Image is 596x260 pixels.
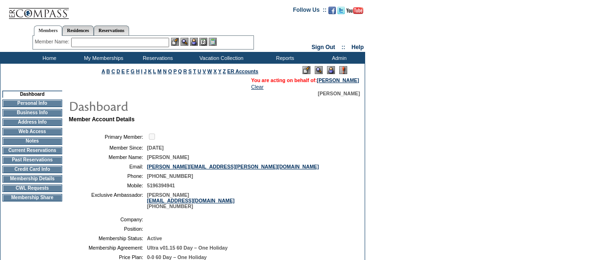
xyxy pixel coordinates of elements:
td: Reports [257,52,311,64]
div: Member Name: [35,38,71,46]
td: Current Reservations [2,147,62,154]
td: Home [21,52,75,64]
span: Active [147,235,162,241]
img: Impersonate [190,38,198,46]
td: Membership Details [2,175,62,183]
a: S [188,68,192,74]
span: 0-0 60 Day – One Holiday [147,254,207,260]
a: [EMAIL_ADDRESS][DOMAIN_NAME] [147,198,235,203]
td: Vacation Collection [184,52,257,64]
a: Z [223,68,226,74]
span: [DATE] [147,145,163,151]
a: R [183,68,187,74]
img: Reservations [199,38,207,46]
img: Follow us on Twitter [337,7,345,14]
td: Exclusive Ambassador: [73,192,143,209]
a: O [168,68,172,74]
td: Notes [2,137,62,145]
img: Edit Mode [302,66,310,74]
span: 5196394941 [147,183,175,188]
td: Company: [73,217,143,222]
img: Impersonate [327,66,335,74]
a: W [207,68,212,74]
td: Dashboard [2,91,62,98]
a: Become our fan on Facebook [328,9,336,15]
a: B [106,68,110,74]
td: My Memberships [75,52,130,64]
img: Become our fan on Facebook [328,7,336,14]
a: U [197,68,201,74]
a: Help [351,44,364,50]
td: Business Info [2,109,62,117]
td: Phone: [73,173,143,179]
a: Q [178,68,182,74]
span: [PERSON_NAME] [147,154,189,160]
a: M [157,68,162,74]
td: Credit Card Info [2,166,62,173]
td: Admin [311,52,365,64]
a: V [203,68,206,74]
a: D [116,68,120,74]
span: Ultra v01.15 60 Day – One Holiday [147,245,228,251]
span: You are acting on behalf of: [251,77,359,83]
td: Email: [73,164,143,169]
a: Residences [62,25,94,35]
td: Reservations [130,52,184,64]
td: Member Since: [73,145,143,151]
td: Position: [73,226,143,232]
td: Address Info [2,118,62,126]
td: Member Name: [73,154,143,160]
a: L [153,68,156,74]
td: CWL Requests [2,185,62,192]
span: :: [342,44,345,50]
a: X [213,68,217,74]
img: b_edit.gif [171,38,179,46]
span: [PERSON_NAME] [PHONE_NUMBER] [147,192,235,209]
td: Mobile: [73,183,143,188]
a: I [141,68,142,74]
a: C [111,68,115,74]
a: F [126,68,130,74]
a: N [163,68,167,74]
a: P [173,68,177,74]
a: T [193,68,196,74]
b: Member Account Details [69,116,135,123]
a: G [131,68,134,74]
a: [PERSON_NAME][EMAIL_ADDRESS][PERSON_NAME][DOMAIN_NAME] [147,164,319,169]
a: Reservations [94,25,129,35]
td: Personal Info [2,100,62,107]
a: [PERSON_NAME] [317,77,359,83]
img: View [180,38,188,46]
a: Clear [251,84,263,90]
img: pgTtlDashboard.gif [68,96,257,115]
a: A [102,68,105,74]
a: Subscribe to our YouTube Channel [346,9,363,15]
span: [PERSON_NAME] [318,91,360,96]
a: E [122,68,125,74]
td: Past Reservations [2,156,62,164]
td: Membership Status: [73,235,143,241]
img: b_calculator.gif [209,38,217,46]
a: H [136,68,140,74]
a: Y [218,68,221,74]
a: K [148,68,152,74]
td: Membership Agreement: [73,245,143,251]
a: Follow us on Twitter [337,9,345,15]
a: Sign Out [311,44,335,50]
a: J [144,68,147,74]
a: ER Accounts [227,68,258,74]
td: Price Plan: [73,254,143,260]
td: Membership Share [2,194,62,201]
span: [PHONE_NUMBER] [147,173,193,179]
img: Log Concern/Member Elevation [339,66,347,74]
img: Subscribe to our YouTube Channel [346,7,363,14]
td: Follow Us :: [293,6,327,17]
td: Web Access [2,128,62,135]
a: Members [34,25,63,36]
td: Primary Member: [73,132,143,141]
img: View Mode [315,66,323,74]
